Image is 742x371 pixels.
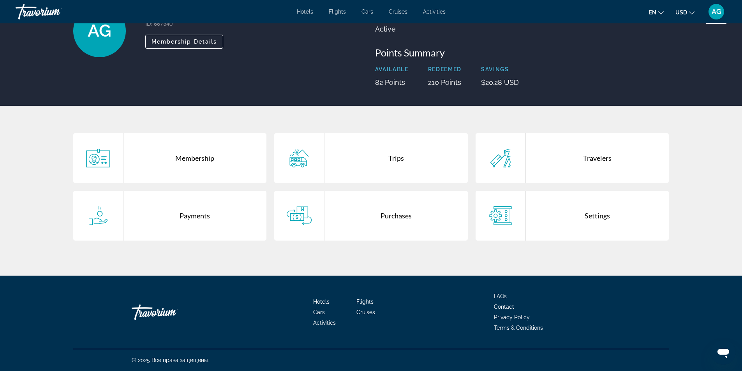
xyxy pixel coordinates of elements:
a: Hotels [313,299,330,305]
a: Cruises [356,309,375,315]
span: Membership Details [152,39,217,45]
a: Travelers [476,133,669,183]
div: Travelers [526,133,669,183]
button: User Menu [706,4,726,20]
a: Contact [494,304,514,310]
button: Membership Details [145,35,224,49]
a: Privacy Policy [494,314,530,320]
button: Change language [649,7,664,18]
div: Payments [123,191,267,241]
a: Hotels [297,9,313,15]
div: Purchases [324,191,468,241]
a: Activities [313,320,336,326]
a: Purchases [274,191,468,241]
a: Activities [423,9,446,15]
span: AG [712,8,721,16]
a: Cars [313,309,325,315]
a: Settings [476,191,669,241]
p: Available [375,66,409,72]
span: © 2025 Все права защищены. [132,357,209,363]
a: Trips [274,133,468,183]
p: 82 Points [375,78,409,86]
p: 210 Points [428,78,462,86]
a: Cruises [389,9,407,15]
h3: Points Summary [375,47,669,58]
a: FAQs [494,293,507,299]
span: ID [145,20,151,27]
span: USD [675,9,687,16]
iframe: לחצן לפתיחת חלון הודעות הטקסט [711,340,736,365]
p: : 667340 [145,20,245,27]
a: Flights [356,299,374,305]
a: Terms & Conditions [494,325,543,331]
div: Trips [324,133,468,183]
div: Settings [526,191,669,241]
a: Membership Details [145,36,224,45]
button: Change currency [675,7,694,18]
p: $20.28 USD [481,78,519,86]
p: Active [375,25,444,33]
a: Travorium [16,2,93,22]
div: Membership [123,133,267,183]
span: AG [88,21,111,41]
a: Travorium [132,301,210,324]
a: Flights [329,9,346,15]
a: Cars [361,9,373,15]
p: Redeemed [428,66,462,72]
p: Savings [481,66,519,72]
a: Membership [73,133,267,183]
a: Payments [73,191,267,241]
span: en [649,9,656,16]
